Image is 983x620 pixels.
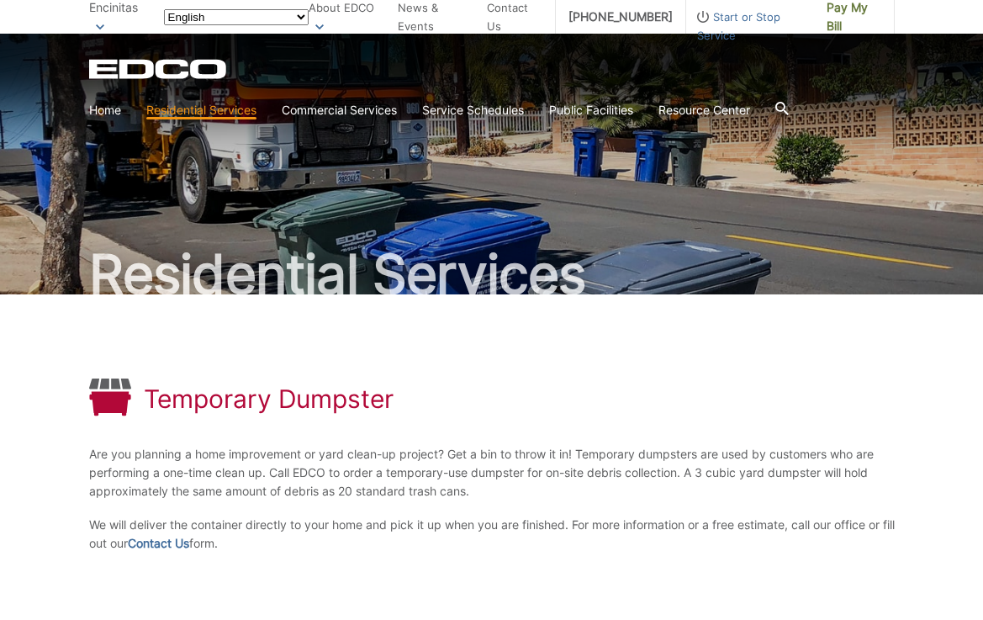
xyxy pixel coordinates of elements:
[658,101,750,119] a: Resource Center
[422,101,524,119] a: Service Schedules
[89,516,895,553] p: We will deliver the container directly to your home and pick it up when you are finished. For mor...
[89,59,229,79] a: EDCD logo. Return to the homepage.
[128,534,189,553] a: Contact Us
[89,247,895,301] h2: Residential Services
[164,9,309,25] select: Select a language
[146,101,256,119] a: Residential Services
[89,101,121,119] a: Home
[89,445,895,501] p: Are you planning a home improvement or yard clean-up project? Get a bin to throw it in! Temporary...
[282,101,397,119] a: Commercial Services
[144,384,394,414] h1: Temporary Dumpster
[549,101,633,119] a: Public Facilities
